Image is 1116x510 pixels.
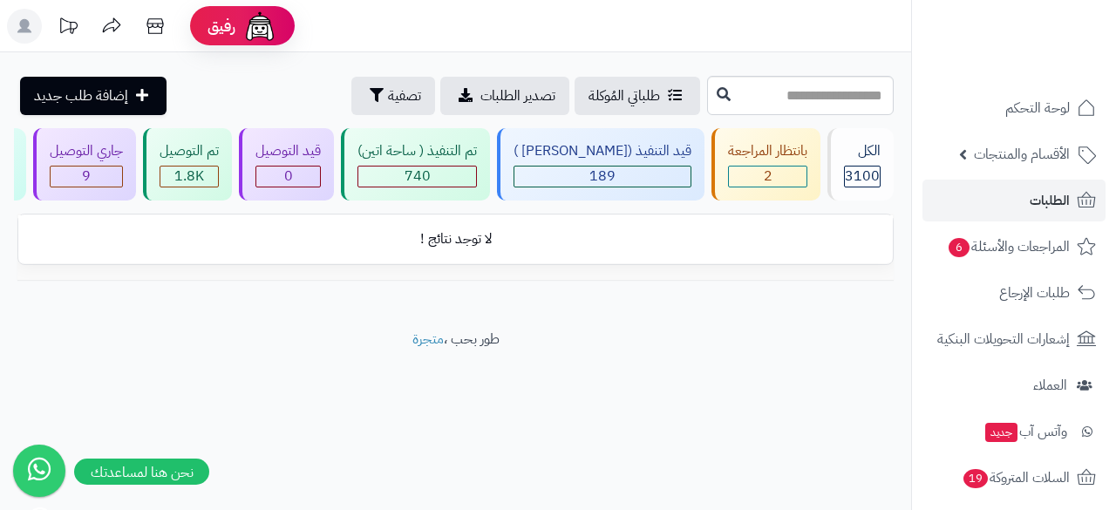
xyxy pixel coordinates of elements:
[235,128,337,201] a: قيد التوصيل 0
[922,226,1106,268] a: المراجعات والأسئلة6
[337,128,493,201] a: تم التنفيذ ( ساحة اتين) 740
[985,423,1017,442] span: جديد
[51,167,122,187] div: 9
[139,128,235,201] a: تم التوصيل 1.8K
[922,87,1106,129] a: لوحة التحكم
[242,9,277,44] img: ai-face.png
[845,166,880,187] span: 3100
[1005,96,1070,120] span: لوحة التحكم
[922,318,1106,360] a: إشعارات التحويلات البنكية
[575,77,700,115] a: طلباتي المُوكلة
[351,77,435,115] button: تصفية
[962,466,1070,490] span: السلات المتروكة
[922,272,1106,314] a: طلبات الإرجاع
[388,85,421,106] span: تصفية
[1033,373,1067,398] span: العملاء
[256,167,320,187] div: 0
[764,166,772,187] span: 2
[708,128,824,201] a: بانتظار المراجعة 2
[284,166,293,187] span: 0
[728,141,807,161] div: بانتظار المراجعة
[999,281,1070,305] span: طلبات الإرجاع
[440,77,569,115] a: تصدير الطلبات
[514,167,691,187] div: 189
[34,85,128,106] span: إضافة طلب جديد
[160,167,218,187] div: 1752
[493,128,708,201] a: قيد التنفيذ ([PERSON_NAME] ) 189
[174,166,204,187] span: 1.8K
[729,167,806,187] div: 2
[46,9,90,48] a: تحديثات المنصة
[963,468,989,489] span: 19
[412,329,444,350] a: متجرة
[208,16,235,37] span: رفيق
[589,166,616,187] span: 189
[405,166,431,187] span: 740
[922,364,1106,406] a: العملاء
[357,141,477,161] div: تم التنفيذ ( ساحة اتين)
[160,141,219,161] div: تم التوصيل
[18,215,893,263] td: لا توجد نتائج !
[922,457,1106,499] a: السلات المتروكة19
[589,85,660,106] span: طلباتي المُوكلة
[937,327,1070,351] span: إشعارات التحويلات البنكية
[514,141,691,161] div: قيد التنفيذ ([PERSON_NAME] )
[974,142,1070,167] span: الأقسام والمنتجات
[997,13,1099,50] img: logo-2.png
[82,166,91,187] span: 9
[922,180,1106,221] a: الطلبات
[1030,188,1070,213] span: الطلبات
[358,167,476,187] div: 740
[20,77,167,115] a: إضافة طلب جديد
[922,411,1106,452] a: وآتس آبجديد
[947,235,1070,259] span: المراجعات والأسئلة
[480,85,555,106] span: تصدير الطلبات
[30,128,139,201] a: جاري التوصيل 9
[948,237,970,258] span: 6
[50,141,123,161] div: جاري التوصيل
[983,419,1067,444] span: وآتس آب
[844,141,881,161] div: الكل
[255,141,321,161] div: قيد التوصيل
[824,128,897,201] a: الكل3100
